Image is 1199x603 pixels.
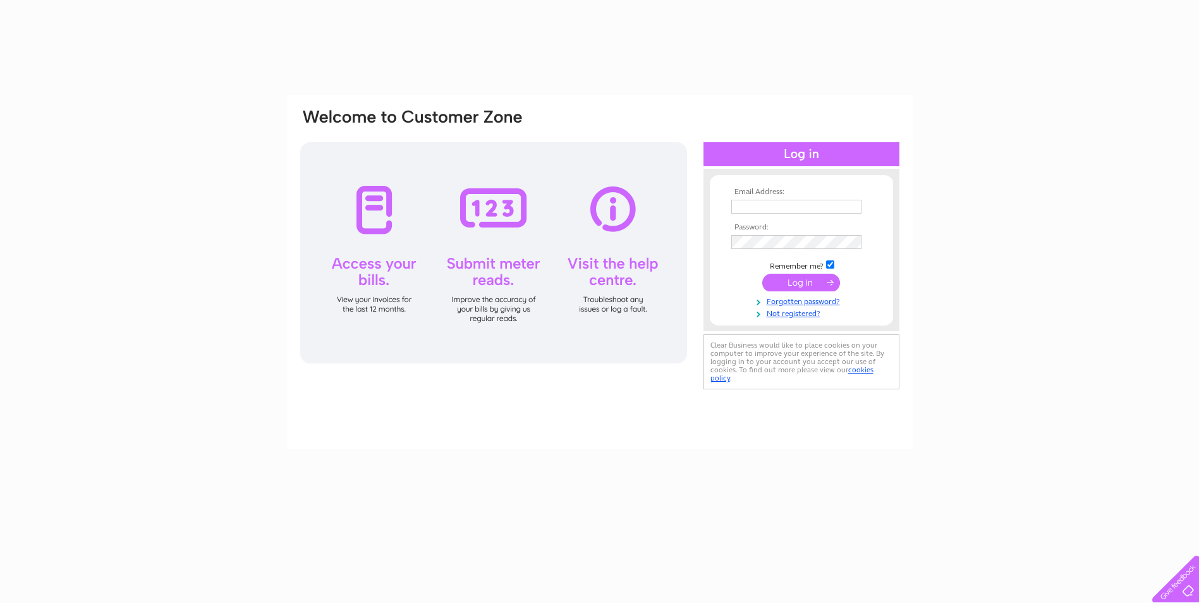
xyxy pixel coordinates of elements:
[762,274,840,291] input: Submit
[728,188,875,197] th: Email Address:
[710,365,873,382] a: cookies policy
[703,334,899,389] div: Clear Business would like to place cookies on your computer to improve your experience of the sit...
[728,259,875,271] td: Remember me?
[731,307,875,319] a: Not registered?
[731,295,875,307] a: Forgotten password?
[728,223,875,232] th: Password:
